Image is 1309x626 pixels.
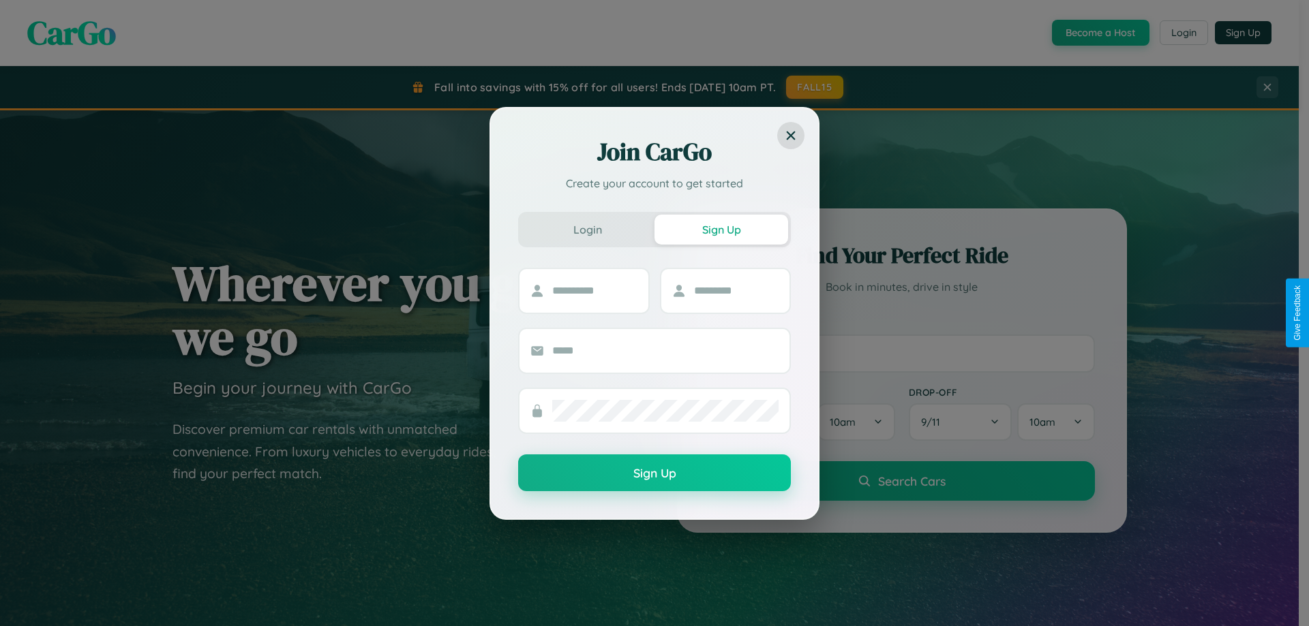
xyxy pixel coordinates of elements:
button: Sign Up [654,215,788,245]
button: Login [521,215,654,245]
button: Sign Up [518,454,791,491]
div: Give Feedback [1293,285,1302,341]
h2: Join CarGo [518,136,791,168]
p: Create your account to get started [518,175,791,191]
